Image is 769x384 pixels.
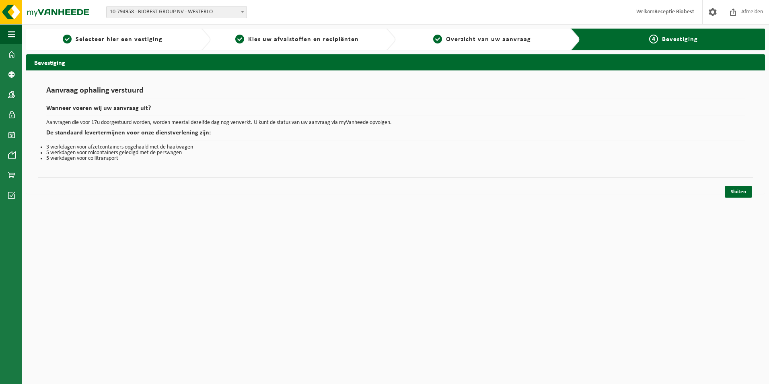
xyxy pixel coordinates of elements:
span: Kies uw afvalstoffen en recipiënten [248,36,359,43]
li: 5 werkdagen voor collitransport [46,156,745,161]
span: 10-794958 - BIOBEST GROUP NV - WESTERLO [107,6,247,18]
span: 2 [235,35,244,43]
span: Overzicht van uw aanvraag [446,36,531,43]
li: 5 werkdagen voor rolcontainers geledigd met de perswagen [46,150,745,156]
strong: Receptie Biobest [654,9,694,15]
iframe: chat widget [4,366,134,384]
h2: De standaard levertermijnen voor onze dienstverlening zijn: [46,130,745,140]
span: Selecteer hier een vestiging [76,36,162,43]
a: 2Kies uw afvalstoffen en recipiënten [215,35,379,44]
p: Aanvragen die voor 17u doorgestuurd worden, worden meestal dezelfde dag nog verwerkt. U kunt de s... [46,120,745,126]
a: 3Overzicht van uw aanvraag [400,35,564,44]
span: 4 [649,35,658,43]
span: 3 [433,35,442,43]
span: 10-794958 - BIOBEST GROUP NV - WESTERLO [106,6,247,18]
span: Bevestiging [662,36,698,43]
h2: Bevestiging [26,54,765,70]
h2: Wanneer voeren wij uw aanvraag uit? [46,105,745,116]
li: 3 werkdagen voor afzetcontainers opgehaald met de haakwagen [46,145,745,150]
a: 1Selecteer hier een vestiging [30,35,195,44]
span: 1 [63,35,72,43]
a: Sluiten [725,186,752,198]
h1: Aanvraag ophaling verstuurd [46,87,745,99]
